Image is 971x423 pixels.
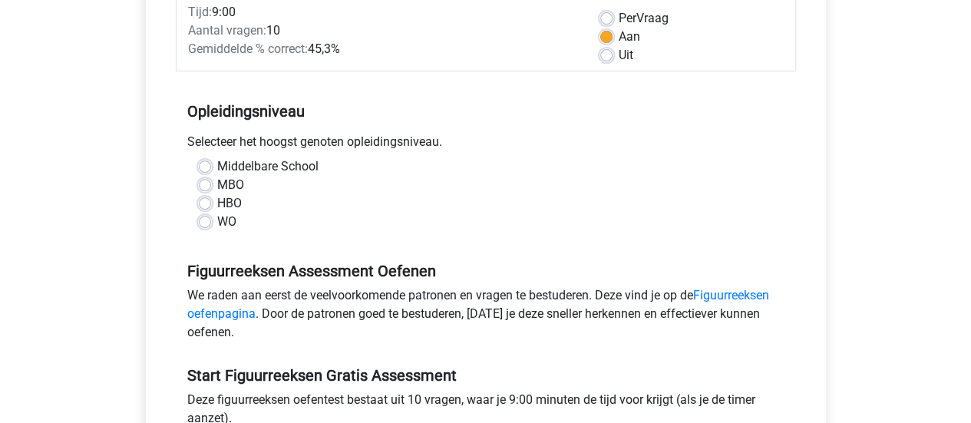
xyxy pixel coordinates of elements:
[217,176,244,194] label: MBO
[177,3,589,21] div: 9:00
[619,9,669,28] label: Vraag
[176,133,796,157] div: Selecteer het hoogst genoten opleidingsniveau.
[188,41,308,56] span: Gemiddelde % correct:
[217,194,242,213] label: HBO
[187,262,784,280] h5: Figuurreeksen Assessment Oefenen
[619,11,636,25] span: Per
[187,366,784,385] h5: Start Figuurreeksen Gratis Assessment
[188,5,212,19] span: Tijd:
[217,213,236,231] label: WO
[217,157,319,176] label: Middelbare School
[187,96,784,127] h5: Opleidingsniveau
[188,23,266,38] span: Aantal vragen:
[177,21,589,40] div: 10
[177,40,589,58] div: 45,3%
[619,46,633,64] label: Uit
[176,286,796,348] div: We raden aan eerst de veelvoorkomende patronen en vragen te bestuderen. Deze vind je op de . Door...
[619,28,640,46] label: Aan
